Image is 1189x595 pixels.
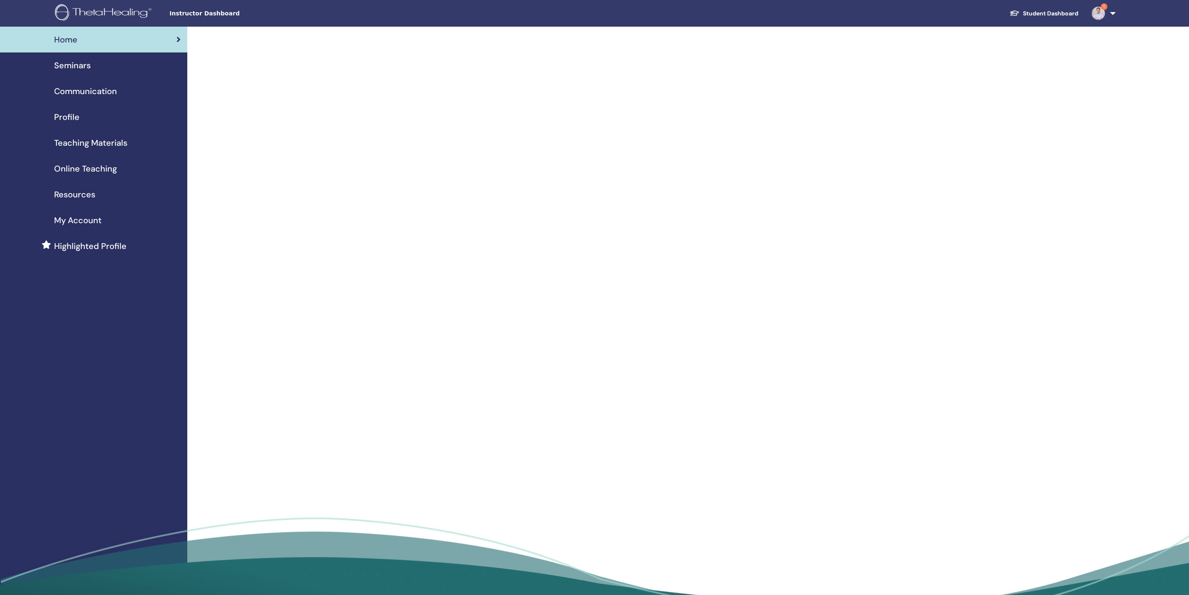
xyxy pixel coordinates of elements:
span: Highlighted Profile [54,240,127,252]
img: default.jpg [1092,7,1105,20]
span: Instructor Dashboard [169,9,294,18]
span: Communication [54,85,117,97]
span: 1 [1101,3,1107,10]
span: Home [54,33,77,46]
a: Student Dashboard [1003,6,1085,21]
span: Resources [54,188,95,201]
span: Online Teaching [54,162,117,175]
img: graduation-cap-white.svg [1010,10,1020,17]
img: logo.png [55,4,154,23]
span: Seminars [54,59,91,72]
span: Profile [54,111,79,123]
span: My Account [54,214,102,227]
span: Teaching Materials [54,137,127,149]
